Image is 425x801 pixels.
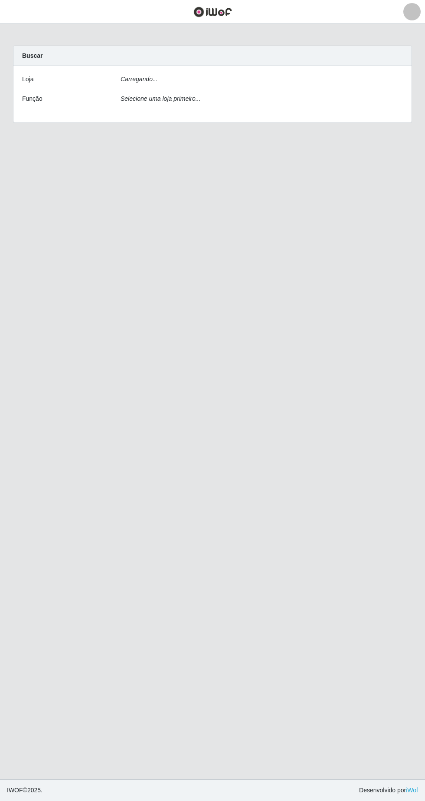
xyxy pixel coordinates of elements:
[406,787,418,794] a: iWof
[193,7,232,17] img: CoreUI Logo
[22,75,33,84] label: Loja
[359,786,418,795] span: Desenvolvido por
[22,94,42,103] label: Função
[121,76,158,83] i: Carregando...
[7,787,23,794] span: IWOF
[22,52,42,59] strong: Buscar
[121,95,200,102] i: Selecione uma loja primeiro...
[7,786,42,795] span: © 2025 .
